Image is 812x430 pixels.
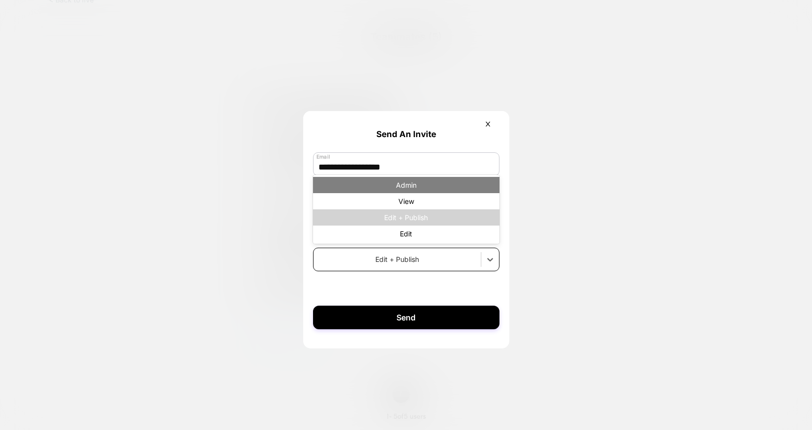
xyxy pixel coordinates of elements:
div: Edit [313,226,499,242]
p: Send An Invite [313,129,499,139]
div: Admin [313,177,499,193]
button: Send [313,306,499,329]
div: Edit + Publish [313,209,499,226]
div: View [313,193,499,209]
